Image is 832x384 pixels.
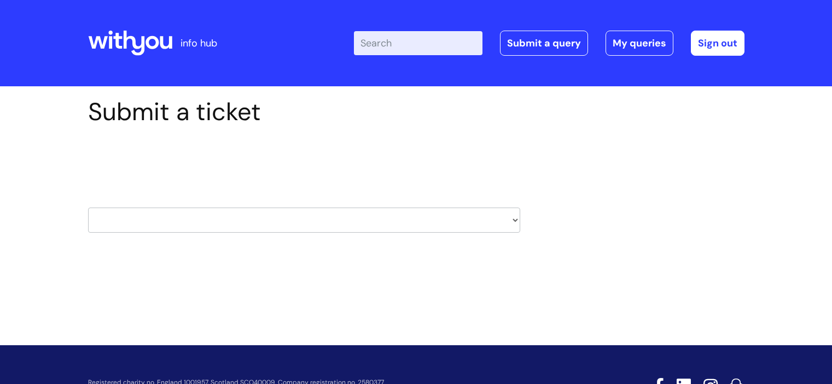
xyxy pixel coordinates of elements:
[354,31,482,55] input: Search
[606,31,673,56] a: My queries
[354,31,744,56] div: | -
[88,152,520,172] h2: Select issue type
[181,34,217,52] p: info hub
[88,97,520,127] h1: Submit a ticket
[691,31,744,56] a: Sign out
[500,31,588,56] a: Submit a query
